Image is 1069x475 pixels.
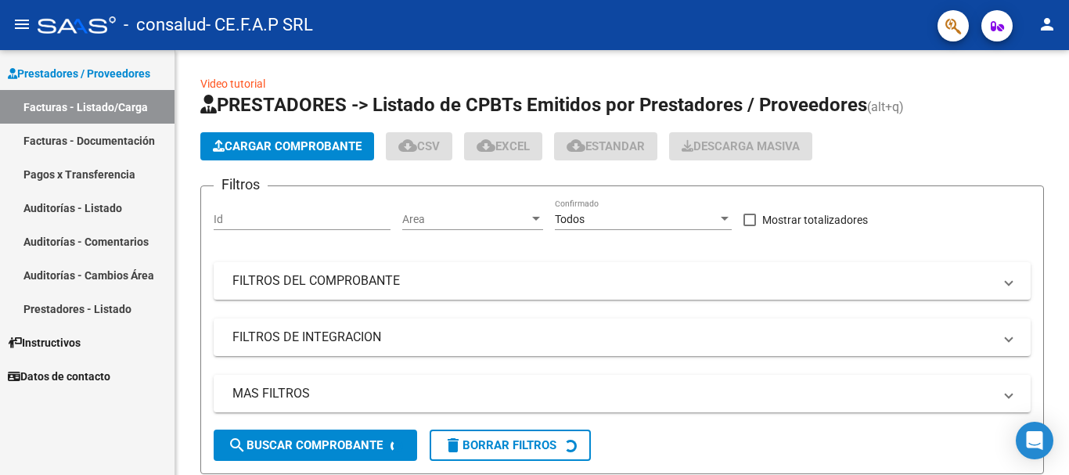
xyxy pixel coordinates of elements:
span: Estandar [567,139,645,153]
span: - consalud [124,8,206,42]
mat-icon: delete [444,436,463,455]
span: Mostrar totalizadores [762,211,868,229]
span: Todos [555,213,585,225]
button: Cargar Comprobante [200,132,374,160]
mat-panel-title: MAS FILTROS [232,385,993,402]
mat-icon: cloud_download [567,136,585,155]
span: Area [402,213,529,226]
app-download-masive: Descarga masiva de comprobantes (adjuntos) [669,132,812,160]
mat-expansion-panel-header: FILTROS DEL COMPROBANTE [214,262,1031,300]
span: - CE.F.A.P SRL [206,8,313,42]
span: PRESTADORES -> Listado de CPBTs Emitidos por Prestadores / Proveedores [200,94,867,116]
span: (alt+q) [867,99,904,114]
mat-panel-title: FILTROS DE INTEGRACION [232,329,993,346]
span: Instructivos [8,334,81,351]
mat-icon: cloud_download [477,136,495,155]
mat-icon: search [228,436,247,455]
span: Borrar Filtros [444,438,556,452]
button: EXCEL [464,132,542,160]
div: Open Intercom Messenger [1016,422,1053,459]
span: Prestadores / Proveedores [8,65,150,82]
mat-expansion-panel-header: FILTROS DE INTEGRACION [214,318,1031,356]
button: CSV [386,132,452,160]
button: Descarga Masiva [669,132,812,160]
span: CSV [398,139,440,153]
mat-icon: menu [13,15,31,34]
h3: Filtros [214,174,268,196]
mat-panel-title: FILTROS DEL COMPROBANTE [232,272,993,290]
span: Datos de contacto [8,368,110,385]
button: Borrar Filtros [430,430,591,461]
span: Cargar Comprobante [213,139,362,153]
span: Buscar Comprobante [228,438,383,452]
mat-icon: person [1038,15,1056,34]
button: Estandar [554,132,657,160]
mat-icon: cloud_download [398,136,417,155]
span: Descarga Masiva [682,139,800,153]
a: Video tutorial [200,77,265,90]
span: EXCEL [477,139,530,153]
mat-expansion-panel-header: MAS FILTROS [214,375,1031,412]
button: Buscar Comprobante [214,430,417,461]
